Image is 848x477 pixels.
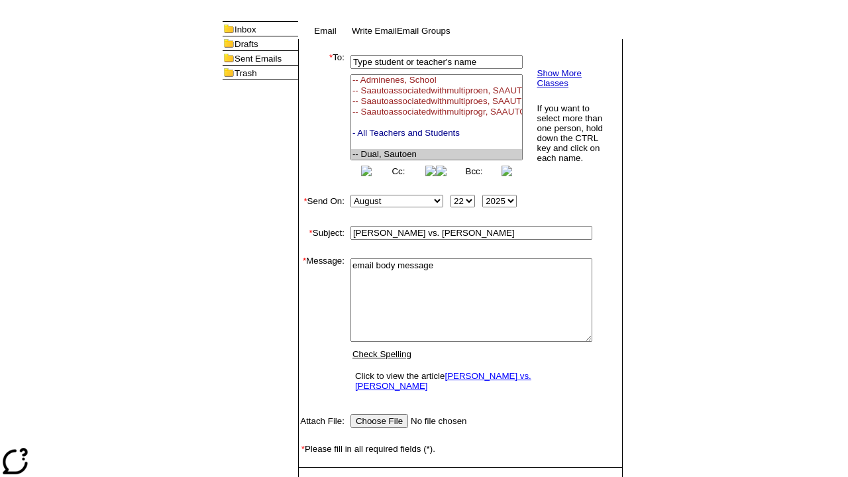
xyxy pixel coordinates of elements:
[351,107,522,117] option: -- Saautoassociatedwithmultiprogr, SAAUTOASSOCIATEDWITHMULTIPROGRAMCLA
[299,192,344,210] td: Send On:
[299,467,299,468] img: spacer.gif
[223,51,235,65] img: folder_icon.gif
[397,26,450,36] a: Email Groups
[223,22,235,36] img: folder_icon.gif
[235,54,282,64] a: Sent Emails
[314,26,336,36] a: Email
[299,411,344,431] td: Attach File:
[355,371,531,391] a: [PERSON_NAME] vs. [PERSON_NAME]
[299,52,344,179] td: To:
[502,166,512,176] img: button_right.png
[351,75,522,85] option: -- Adminenes, School
[235,39,258,49] a: Drafts
[223,66,235,79] img: folder_icon.gif
[361,166,372,176] img: button_left.png
[466,166,483,176] a: Bcc:
[352,26,397,36] a: Write Email
[352,368,591,394] td: Click to view the article
[351,128,522,138] option: - All Teachers and Students
[392,166,405,176] a: Cc:
[537,68,582,88] a: Show More Classes
[351,85,522,96] option: -- Saautoassociatedwithmultiproen, SAAUTOASSOCIATEDWITHMULTIPROGRAMEN
[299,242,312,256] img: spacer.gif
[299,179,312,192] img: spacer.gif
[299,223,344,242] td: Subject:
[537,103,611,164] td: If you want to select more than one person, hold down the CTRL key and click on each name.
[299,431,312,444] img: spacer.gif
[436,166,447,176] img: button_left.png
[351,96,522,107] option: -- Saautoassociatedwithmultiproes, SAAUTOASSOCIATEDWITHMULTIPROGRAMES
[344,113,348,119] img: spacer.gif
[352,349,411,359] a: Check Spelling
[223,36,235,50] img: folder_icon.gif
[351,149,522,160] option: -- Dual, Sautoen
[299,210,312,223] img: spacer.gif
[299,444,622,454] td: Please fill in all required fields (*).
[235,68,257,78] a: Trash
[299,256,344,398] td: Message:
[299,454,312,467] img: spacer.gif
[299,398,312,411] img: spacer.gif
[425,166,436,176] img: button_right.png
[235,25,256,34] a: Inbox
